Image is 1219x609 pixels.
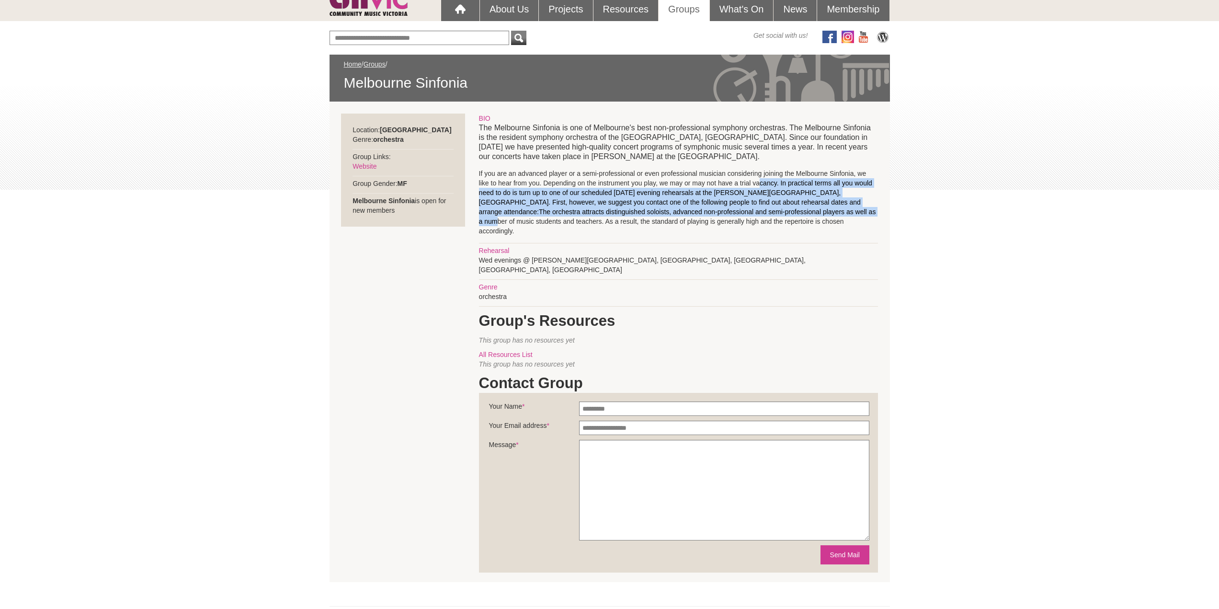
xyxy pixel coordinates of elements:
img: CMVic Blog [876,31,890,43]
span: Get social with us! [753,31,808,40]
h1: Group's Resources [479,311,878,331]
label: Message [489,440,579,454]
strong: orchestra [373,136,404,143]
button: Send Mail [820,545,869,564]
span: This group has no resources yet [479,360,575,368]
h1: Contact Group [479,374,878,393]
a: Website [353,162,376,170]
p: The Melbourne Sinfonia is one of Melbourne's best non-professional symphony orchestras. The Melbo... [479,123,878,161]
img: icon-instagram.png [842,31,854,43]
label: Your Email address [489,421,579,435]
div: BIO [479,114,878,123]
strong: Melbourne Sinfonia [353,197,415,205]
div: All Resources List [479,350,878,359]
div: / / [344,59,876,92]
label: Your Name [489,402,579,416]
a: Home [344,60,362,68]
p: If you are an advanced player or a semi-professional or even professional musician considering jo... [479,169,878,236]
span: Melbourne Sinfonia [344,74,876,92]
div: Genre [479,282,878,292]
div: Rehearsal [479,246,878,255]
strong: MF [398,180,407,187]
div: Location: Genre: Group Links: Group Gender: is open for new members [341,114,465,227]
div: Wed evenings @ [PERSON_NAME][GEOGRAPHIC_DATA], [GEOGRAPHIC_DATA], [GEOGRAPHIC_DATA], [GEOGRAPHIC_... [479,114,878,582]
span: This group has no resources yet [479,336,575,344]
a: Groups [364,60,386,68]
strong: [GEOGRAPHIC_DATA] [380,126,452,134]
